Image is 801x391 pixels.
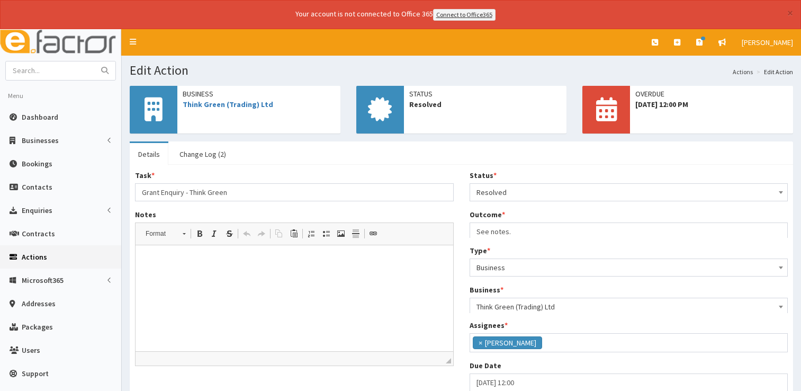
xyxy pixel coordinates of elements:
span: Resolved [470,183,788,201]
span: Think Green (Trading) Ltd [476,299,781,314]
a: Link (Ctrl+L) [366,227,381,241]
li: Paul Slade [473,336,542,349]
a: Strike Through [222,227,237,241]
label: Outcome [470,209,505,220]
h1: Edit Action [130,64,793,77]
label: Due Date [470,360,501,371]
span: Dashboard [22,112,58,122]
span: OVERDUE [635,88,788,99]
span: Drag to resize [446,358,451,363]
label: Assignees [470,320,508,331]
span: Resolved [476,185,781,200]
label: Task [135,170,155,181]
span: Business [476,260,781,275]
span: Bookings [22,159,52,168]
span: Microsoft365 [22,276,64,285]
span: Addresses [22,299,56,308]
span: Support [22,369,49,378]
a: Insert/Remove Bulleted List [319,227,334,241]
a: Copy (Ctrl+C) [272,227,286,241]
span: Business [183,88,335,99]
a: Redo (Ctrl+Y) [254,227,269,241]
span: [DATE] 12:00 PM [635,99,788,110]
span: Status [409,88,562,99]
a: Actions [733,67,753,76]
a: Change Log (2) [171,143,235,165]
span: Businesses [22,136,59,145]
iframe: Rich Text Editor, notes [136,245,453,351]
label: Business [470,285,503,295]
a: [PERSON_NAME] [734,29,801,56]
a: Paste (Ctrl+V) [286,227,301,241]
a: Undo (Ctrl+Z) [239,227,254,241]
a: Image [334,227,348,241]
label: Type [470,245,490,256]
span: Packages [22,322,53,332]
span: Resolved [409,99,562,110]
div: Your account is not connected to Office 365 [86,8,705,21]
span: Think Green (Trading) Ltd [470,298,788,316]
a: Details [130,143,168,165]
span: Actions [22,252,47,262]
span: Enquiries [22,206,52,215]
button: × [787,7,793,19]
label: Status [470,170,497,181]
span: Users [22,345,40,355]
li: Edit Action [754,67,793,76]
a: Think Green (Trading) Ltd [183,100,273,109]
label: Notes [135,209,156,220]
a: Connect to Office365 [433,9,496,21]
span: Contracts [22,229,55,238]
span: Business [470,259,788,277]
a: Format [140,226,191,241]
input: Search... [6,61,95,80]
span: [PERSON_NAME] [742,38,793,47]
span: Contacts [22,182,52,192]
span: Format [140,227,177,241]
a: Insert/Remove Numbered List [304,227,319,241]
span: × [479,337,482,348]
a: Bold (Ctrl+B) [192,227,207,241]
a: Italic (Ctrl+I) [207,227,222,241]
a: Insert Horizontal Line [348,227,363,241]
